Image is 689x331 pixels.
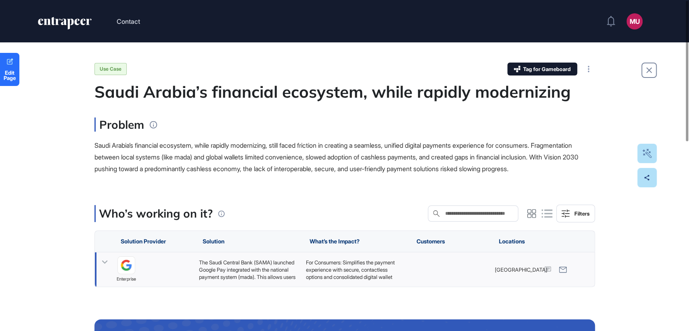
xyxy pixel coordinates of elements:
span: Solution [203,238,224,245]
span: enterprise [117,276,136,283]
span: Customers [417,238,445,245]
button: Contact [117,16,140,27]
img: image [118,257,135,274]
span: Locations [499,238,525,245]
div: Use Case [94,63,127,75]
div: Filters [574,210,590,217]
h3: Problem [94,117,144,132]
span: Tag for Gameboard [523,67,571,72]
div: The Saudi Central Bank (SAMA) launched Google Pay integrated with the national payment system (ma... [199,259,297,281]
span: [GEOGRAPHIC_DATA] [495,266,547,273]
p: Who’s working on it? [99,205,213,222]
p: Saudi Arabia’s financial ecosystem, while rapidly modernizing, still faced friction in creating a... [94,140,595,174]
button: MU [626,13,643,29]
span: Solution Provider [121,238,166,245]
a: entrapeer-logo [37,17,92,32]
a: image [117,256,135,274]
button: Filters [556,205,595,222]
div: Saudi Arabia’s financial ecosystem, while rapidly modernizing [94,82,595,101]
span: What’s the Impact? [310,238,360,245]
